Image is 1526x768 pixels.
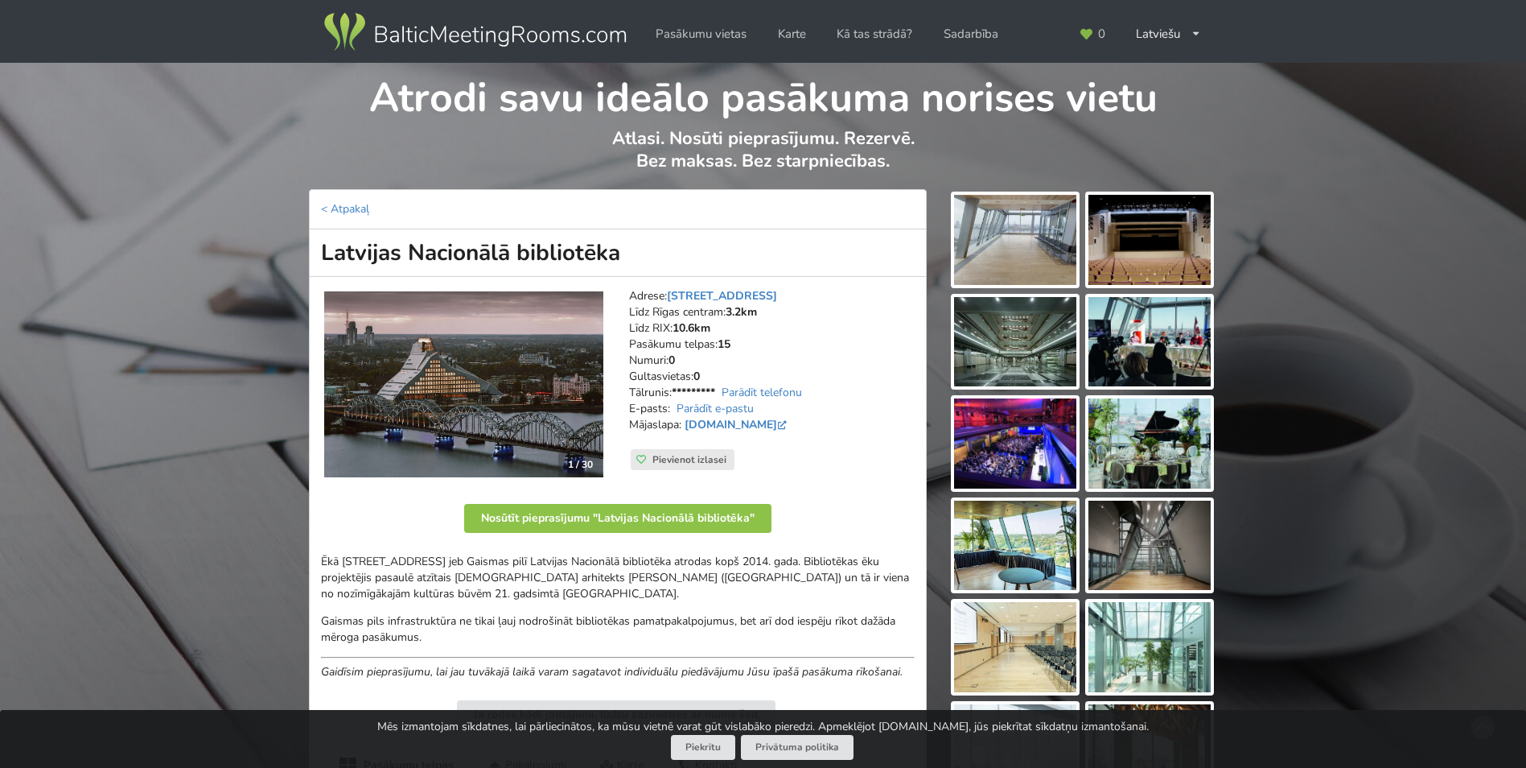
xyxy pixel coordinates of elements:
[321,10,629,55] img: Baltic Meeting Rooms
[1088,501,1211,591] img: Latvijas Nacionālā bibliotēka | Rīga | Pasākumu vieta - galerijas bilde
[1125,19,1212,50] div: Latviešu
[954,195,1076,285] img: Latvijas Nacionālā bibliotēka | Rīga | Pasākumu vieta - galerijas bilde
[685,417,790,432] a: [DOMAIN_NAME]
[954,602,1076,692] img: Latvijas Nacionālā bibliotēka | Rīga | Pasākumu vieta - galerijas bilde
[932,19,1010,50] a: Sadarbība
[324,291,603,478] a: Konferenču centrs | Rīga | Latvijas Nacionālā bibliotēka 1 / 30
[667,288,777,303] a: [STREET_ADDRESS]
[321,613,915,646] p: Gaismas pils infrastruktūra ne tikai ļauj nodrošināt bibliotēkas pamatpakalpojumus, bet arī dod i...
[1088,398,1211,489] img: Latvijas Nacionālā bibliotēka | Rīga | Pasākumu vieta - galerijas bilde
[464,504,771,533] button: Nosūtīt pieprasījumu "Latvijas Nacionālā bibliotēka"
[321,554,915,602] p: Ēkā [STREET_ADDRESS] jeb Gaismas pilī Latvijas Nacionālā bibliotēka atrodas kopš 2014. gada. Bibl...
[693,369,700,384] strong: 0
[825,19,923,50] a: Kā tas strādā?
[671,735,735,760] button: Piekrītu
[321,201,369,217] a: < Atpakaļ
[1088,602,1211,692] img: Latvijas Nacionālā bibliotēka | Rīga | Pasākumu vieta - galerijas bilde
[718,337,730,352] strong: 15
[309,229,927,277] h1: Latvijas Nacionālā bibliotēka
[324,291,603,478] img: Konferenču centrs | Rīga | Latvijas Nacionālā bibliotēka
[741,735,853,760] a: Privātuma politika
[954,398,1076,489] img: Latvijas Nacionālā bibliotēka | Rīga | Pasākumu vieta - galerijas bilde
[321,664,903,679] em: Gaidīsim pieprasījumu, lai jau tuvākajā laikā varam sagatavot individuālu piedāvājumu Jūsu īpašā ...
[722,385,802,400] a: Parādīt telefonu
[629,288,915,449] address: Adrese: Līdz Rīgas centram: Līdz RIX: Pasākumu telpas: Numuri: Gultasvietas: Tālrunis: E-pasts: M...
[726,304,757,320] strong: 3.2km
[558,452,603,477] div: 1 / 30
[652,453,726,466] span: Pievienot izlasei
[954,501,1076,591] img: Latvijas Nacionālā bibliotēka | Rīga | Pasākumu vieta - galerijas bilde
[954,297,1076,387] img: Latvijas Nacionālā bibliotēka | Rīga | Pasākumu vieta - galerijas bilde
[644,19,758,50] a: Pasākumu vietas
[767,19,817,50] a: Karte
[1088,297,1211,387] img: Latvijas Nacionālā bibliotēka | Rīga | Pasākumu vieta - galerijas bilde
[457,700,775,729] button: Ja rodas kādi jautājumi, lūdzu sazinieties ar mums šeit
[1098,28,1105,40] span: 0
[1088,195,1211,285] img: Latvijas Nacionālā bibliotēka | Rīga | Pasākumu vieta - galerijas bilde
[310,63,1216,124] h1: Atrodi savu ideālo pasākuma norises vietu
[677,401,754,416] a: Parādīt e-pastu
[673,320,710,336] strong: 10.6km
[310,127,1216,189] p: Atlasi. Nosūti pieprasījumu. Rezervē. Bez maksas. Bez starpniecības.
[668,353,675,368] strong: 0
